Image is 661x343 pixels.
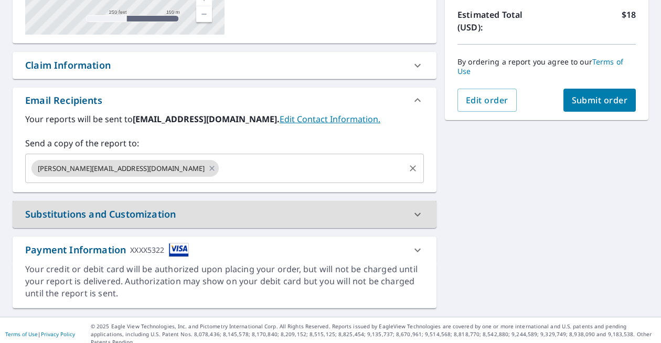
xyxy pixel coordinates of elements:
p: | [5,331,75,337]
label: Your reports will be sent to [25,113,424,125]
div: Your credit or debit card will be authorized upon placing your order, but will not be charged unt... [25,263,424,299]
img: cardImage [169,243,189,257]
span: Submit order [572,94,628,106]
label: Send a copy of the report to: [25,137,424,149]
button: Submit order [563,89,636,112]
p: By ordering a report you agree to our [457,57,636,76]
a: EditContactInfo [280,113,380,125]
p: Estimated Total (USD): [457,8,547,34]
button: Clear [406,161,420,176]
div: [PERSON_NAME][EMAIL_ADDRESS][DOMAIN_NAME] [31,160,219,177]
div: Substitutions and Customization [13,201,436,228]
a: Privacy Policy [41,330,75,338]
div: Claim Information [25,58,111,72]
span: [PERSON_NAME][EMAIL_ADDRESS][DOMAIN_NAME] [31,164,211,174]
b: [EMAIL_ADDRESS][DOMAIN_NAME]. [133,113,280,125]
p: $18 [622,8,636,34]
button: Edit order [457,89,517,112]
a: Current Level 17, Zoom Out [196,6,212,22]
div: XXXX5322 [130,243,164,257]
div: Payment Information [25,243,189,257]
a: Terms of Use [5,330,38,338]
div: Claim Information [13,52,436,79]
div: Substitutions and Customization [25,207,176,221]
span: Edit order [466,94,508,106]
div: Email Recipients [13,88,436,113]
div: Email Recipients [25,93,102,108]
a: Terms of Use [457,57,623,76]
div: Payment InformationXXXX5322cardImage [13,237,436,263]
